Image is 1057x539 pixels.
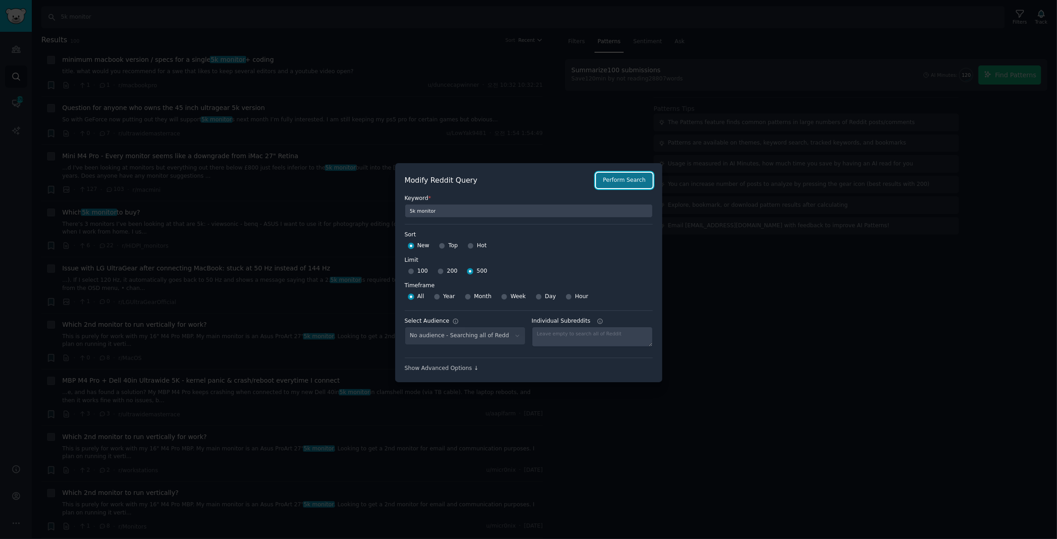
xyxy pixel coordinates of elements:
[447,267,457,275] span: 200
[417,267,428,275] span: 100
[474,293,491,301] span: Month
[476,267,487,275] span: 500
[417,293,424,301] span: All
[443,293,455,301] span: Year
[532,317,653,325] label: Individual Subreddits
[405,364,653,373] div: Show Advanced Options ↓
[405,317,450,325] div: Select Audience
[575,293,589,301] span: Hour
[417,242,430,250] span: New
[448,242,458,250] span: Top
[405,195,653,203] label: Keyword
[405,175,591,186] h2: Modify Reddit Query
[405,231,653,239] label: Sort
[405,256,418,265] div: Limit
[405,204,653,218] input: Keyword to search on Reddit
[545,293,556,301] span: Day
[477,242,487,250] span: Hot
[511,293,526,301] span: Week
[596,173,652,188] button: Perform Search
[405,279,653,290] label: Timeframe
